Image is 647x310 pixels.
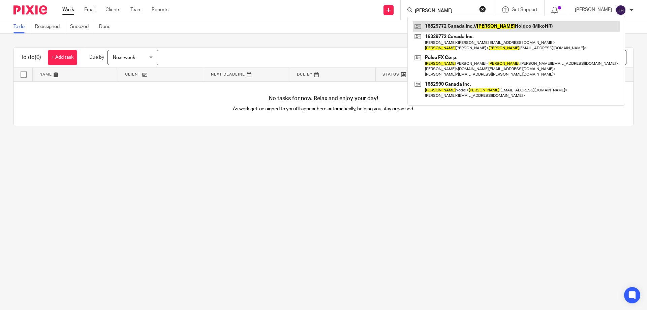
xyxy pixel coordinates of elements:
[48,50,77,65] a: + Add task
[169,106,479,112] p: As work gets assigned to you it'll appear here automatically, helping you stay organised.
[70,20,94,33] a: Snoozed
[35,20,65,33] a: Reassigned
[14,95,633,102] h4: No tasks for now. Relax and enjoy your day!
[130,6,142,13] a: Team
[479,6,486,12] button: Clear
[152,6,168,13] a: Reports
[84,6,95,13] a: Email
[21,54,41,61] h1: To do
[575,6,612,13] p: [PERSON_NAME]
[13,20,30,33] a: To do
[89,54,104,61] p: Due by
[414,8,475,14] input: Search
[13,5,47,15] img: Pixie
[105,6,120,13] a: Clients
[113,55,135,60] span: Next week
[62,6,74,13] a: Work
[99,20,116,33] a: Done
[615,5,626,16] img: svg%3E
[512,7,537,12] span: Get Support
[35,55,41,60] span: (0)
